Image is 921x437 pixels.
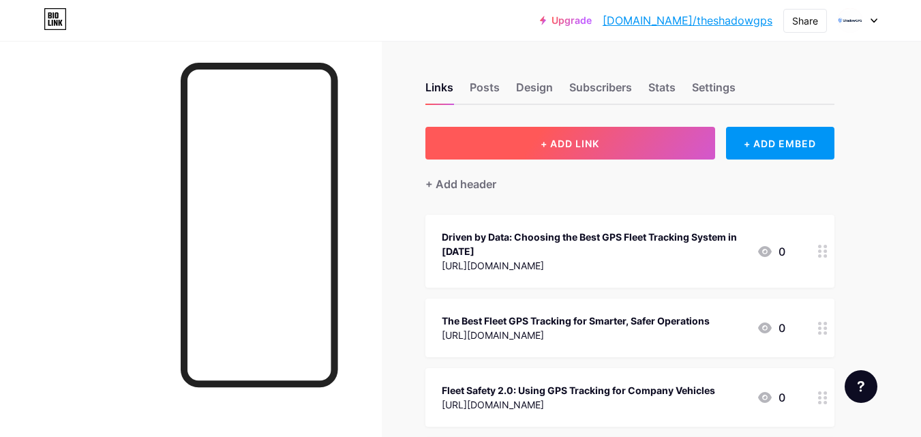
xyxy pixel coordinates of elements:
div: [URL][DOMAIN_NAME] [442,258,746,273]
div: 0 [757,320,785,336]
img: The ShadowGPS [837,7,863,33]
div: Subscribers [569,79,632,104]
span: + ADD LINK [541,138,599,149]
div: + ADD EMBED [726,127,834,160]
div: [URL][DOMAIN_NAME] [442,397,715,412]
div: + Add header [425,176,496,192]
a: Upgrade [540,15,592,26]
div: 0 [757,389,785,406]
div: 0 [757,243,785,260]
div: Fleet Safety 2.0: Using GPS Tracking for Company Vehicles [442,383,715,397]
div: Links [425,79,453,104]
div: Share [792,14,818,28]
div: [URL][DOMAIN_NAME] [442,328,710,342]
div: Settings [692,79,736,104]
div: Driven by Data: Choosing the Best GPS Fleet Tracking System in [DATE] [442,230,746,258]
button: + ADD LINK [425,127,715,160]
div: Design [516,79,553,104]
div: The Best Fleet GPS Tracking for Smarter, Safer Operations [442,314,710,328]
div: Stats [648,79,676,104]
div: Posts [470,79,500,104]
a: [DOMAIN_NAME]/theshadowgps [603,12,772,29]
